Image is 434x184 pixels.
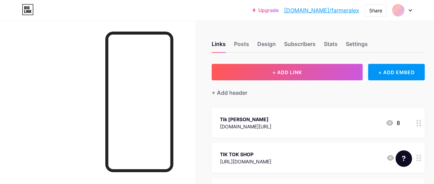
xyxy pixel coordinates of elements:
[253,8,279,13] a: Upgrade
[220,116,271,123] div: Tik [PERSON_NAME]
[386,119,400,127] div: 8
[220,151,271,158] div: TIK TOK SHOP
[284,40,316,52] div: Subscribers
[324,40,338,52] div: Stats
[257,40,276,52] div: Design
[284,6,359,14] a: [DOMAIN_NAME]/farmeralex
[220,123,271,130] div: [DOMAIN_NAME][URL]
[386,154,400,162] div: 1
[234,40,249,52] div: Posts
[368,64,425,80] div: + ADD EMBED
[346,40,368,52] div: Settings
[220,158,271,165] div: [URL][DOMAIN_NAME]
[212,64,363,80] button: + ADD LINK
[212,89,247,97] div: + Add header
[212,40,226,52] div: Links
[369,7,382,14] div: Share
[272,69,302,75] span: + ADD LINK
